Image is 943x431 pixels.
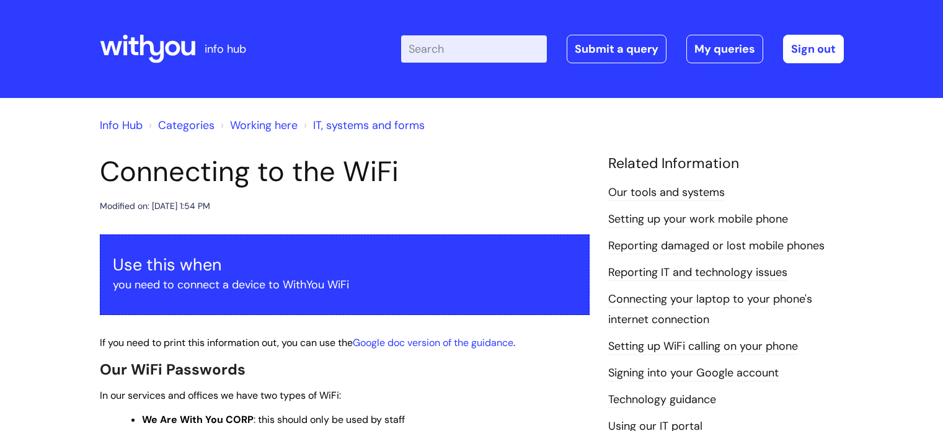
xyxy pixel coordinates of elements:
a: Sign out [783,35,844,63]
p: info hub [205,39,246,59]
span: : this should only be used by staff [142,413,405,426]
p: you need to connect a device to WithYou WiFi [113,275,577,295]
h1: Connecting to the WiFi [100,155,590,189]
a: My queries [686,35,763,63]
a: Connecting your laptop to your phone's internet connection [608,291,812,327]
strong: We Are With You CORP [142,413,254,426]
a: Setting up WiFi calling on your phone [608,339,798,355]
span: In our services and offices we have two types of WiFi: [100,389,341,402]
div: | - [401,35,844,63]
a: Info Hub [100,118,143,133]
h4: Related Information [608,155,844,172]
li: Working here [218,115,298,135]
li: IT, systems and forms [301,115,425,135]
a: Technology guidance [608,392,716,408]
a: IT, systems and forms [313,118,425,133]
a: Google doc version of the guidance [353,336,513,349]
a: Setting up your work mobile phone [608,211,788,228]
a: Reporting IT and technology issues [608,265,787,281]
a: Our tools and systems [608,185,725,201]
h3: Use this when [113,255,577,275]
a: Submit a query [567,35,666,63]
li: Solution home [146,115,215,135]
a: Working here [230,118,298,133]
a: Reporting damaged or lost mobile phones [608,238,825,254]
div: Modified on: [DATE] 1:54 PM [100,198,210,214]
span: If you need to print this information out, you can use the . [100,336,515,349]
a: Categories [158,118,215,133]
span: Our WiFi Passwords [100,360,246,379]
input: Search [401,35,547,63]
a: Signing into your Google account [608,365,779,381]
